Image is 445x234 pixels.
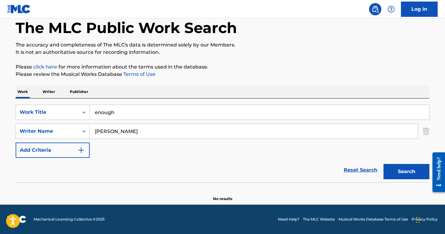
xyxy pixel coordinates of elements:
div: Help [385,3,397,15]
a: Need Help? [278,217,299,222]
a: Public Search [369,3,381,15]
img: MLC Logo [7,5,31,13]
p: No results [213,189,232,202]
div: Drag [416,211,420,229]
img: help [387,6,395,13]
p: Publisher [68,85,90,98]
div: Writer Name [20,128,75,135]
img: logo [7,216,26,223]
iframe: Resource Center [428,148,445,197]
h1: The MLC Public Work Search [16,19,237,37]
a: Terms of Use [122,71,155,77]
a: The MLC Website [303,217,335,222]
button: Search [383,164,429,179]
p: The accuracy and completeness of The MLC's data is determined solely by our Members. [16,41,429,49]
img: 9d2ae6d4665cec9f34b9.svg [77,147,85,154]
a: Privacy Policy [412,217,438,222]
img: Delete Criterion [423,124,429,139]
p: Please for more information about the terms used in the database. [16,63,429,71]
a: Log In [401,2,438,17]
a: click here [33,64,57,70]
p: Work [16,85,30,98]
a: Musical Works Database Terms of Use [338,217,408,222]
form: Search Form [16,105,429,182]
a: Reset Search [341,163,380,177]
img: search [372,6,379,13]
p: It is not an authoritative source for recording information. [16,49,429,56]
p: Please review the Musical Works Database [16,71,429,78]
p: Writer [41,85,57,98]
div: Work Title [20,109,75,116]
iframe: Chat Widget [414,205,445,234]
button: Add Criteria [16,143,90,158]
span: Mechanical Licensing Collective © 2025 [34,217,105,222]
